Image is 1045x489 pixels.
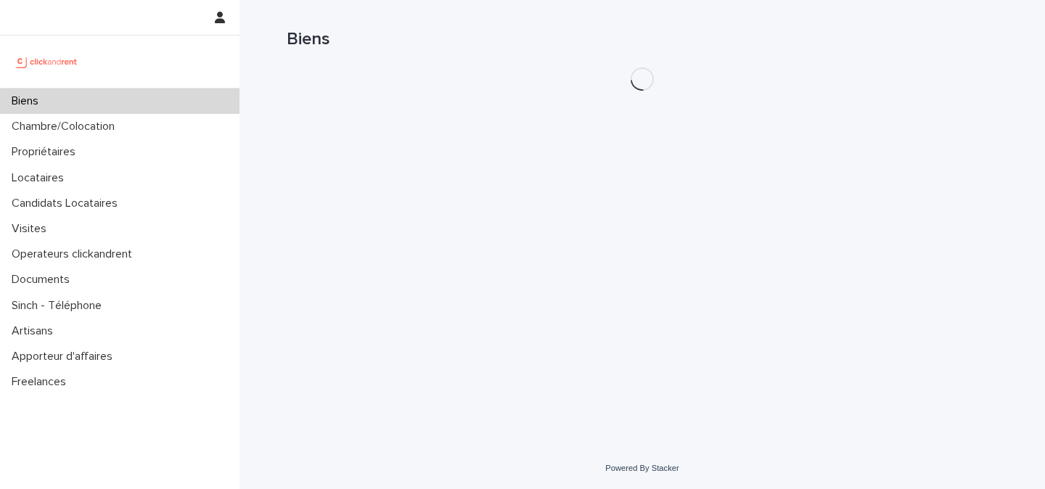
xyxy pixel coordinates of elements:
[6,222,58,236] p: Visites
[6,247,144,261] p: Operateurs clickandrent
[6,350,124,363] p: Apporteur d'affaires
[287,29,998,50] h1: Biens
[6,299,113,313] p: Sinch - Téléphone
[6,94,50,108] p: Biens
[6,120,126,133] p: Chambre/Colocation
[6,145,87,159] p: Propriétaires
[12,47,82,76] img: UCB0brd3T0yccxBKYDjQ
[6,273,81,287] p: Documents
[605,464,679,472] a: Powered By Stacker
[6,324,65,338] p: Artisans
[6,197,129,210] p: Candidats Locataires
[6,375,78,389] p: Freelances
[6,171,75,185] p: Locataires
